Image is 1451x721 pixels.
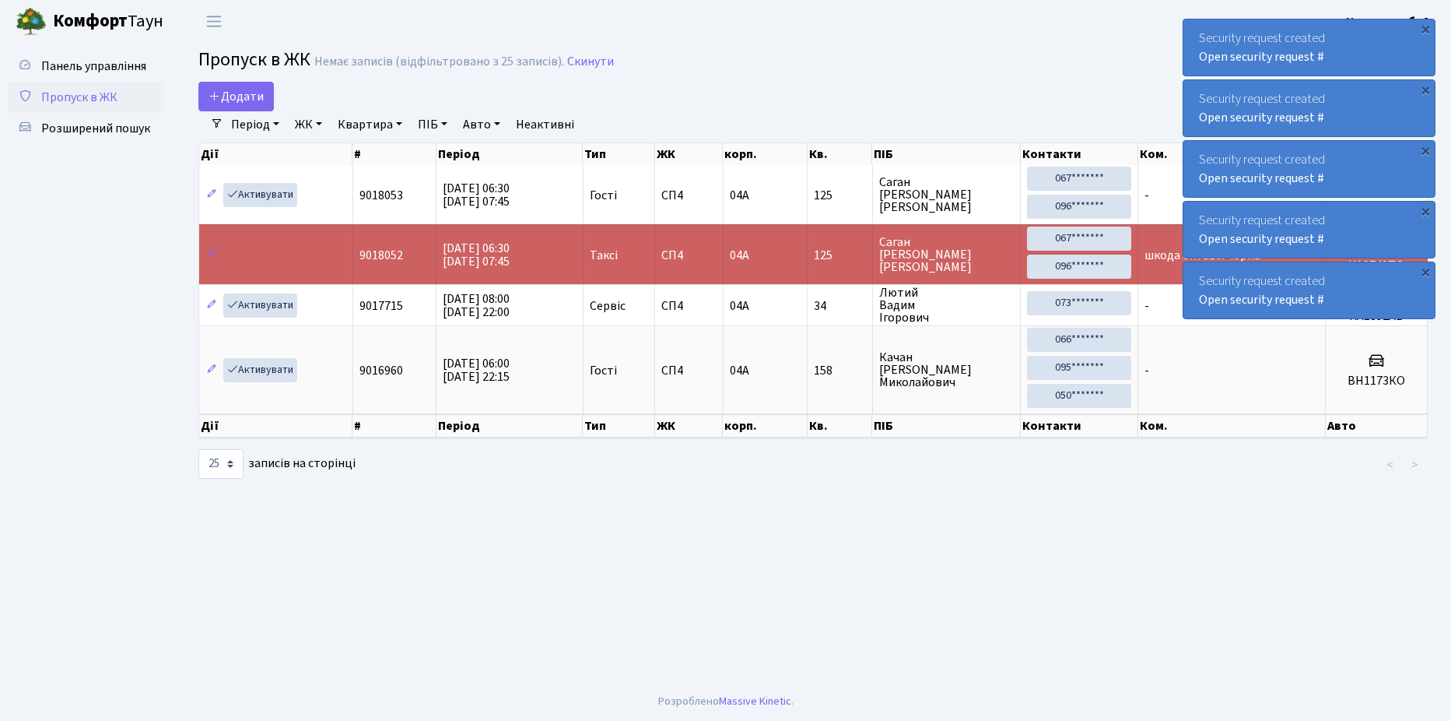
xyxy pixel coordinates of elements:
[872,414,1020,438] th: ПІБ
[1138,143,1326,165] th: Ком.
[436,143,584,165] th: Період
[195,9,233,34] button: Переключити навігацію
[1183,262,1435,318] div: Security request created
[412,111,454,138] a: ПІБ
[16,6,47,37] img: logo.png
[443,290,510,321] span: [DATE] 08:00 [DATE] 22:00
[814,364,865,377] span: 158
[590,249,618,262] span: Таксі
[872,143,1020,165] th: ПІБ
[879,236,1014,273] span: Саган [PERSON_NAME] [PERSON_NAME]
[1144,297,1149,315] span: -
[1326,414,1428,438] th: Авто
[658,693,794,710] div: Розроблено .
[359,297,403,315] span: 9017715
[8,51,163,82] a: Панель управління
[879,351,1014,389] span: Качан [PERSON_NAME] Миколайович
[443,180,510,210] span: [DATE] 06:30 [DATE] 07:45
[723,414,808,438] th: корп.
[8,113,163,144] a: Розширений пошук
[1144,362,1149,379] span: -
[198,449,356,479] label: записів на сторінці
[730,297,749,315] span: 04А
[661,249,717,262] span: СП4
[730,362,749,379] span: 04А
[41,58,146,75] span: Панель управління
[443,240,510,270] span: [DATE] 06:30 [DATE] 07:45
[814,189,865,202] span: 125
[808,414,872,438] th: Кв.
[1199,109,1324,126] a: Open security request #
[567,55,614,69] a: Скинути
[1199,291,1324,308] a: Open security request #
[53,9,128,33] b: Комфорт
[583,414,654,438] th: Тип
[209,88,264,105] span: Додати
[730,247,749,264] span: 04А
[199,143,352,165] th: Дії
[814,300,865,312] span: 34
[730,187,749,204] span: 04А
[198,449,244,479] select: записів на сторінці
[53,9,163,35] span: Таун
[1418,264,1433,280] div: ×
[661,300,717,312] span: СП4
[443,355,510,385] span: [DATE] 06:00 [DATE] 22:15
[655,414,724,438] th: ЖК
[436,414,584,438] th: Період
[314,55,564,69] div: Немає записів (відфільтровано з 25 записів).
[879,176,1014,213] span: Саган [PERSON_NAME] [PERSON_NAME]
[661,364,717,377] span: СП4
[359,362,403,379] span: 9016960
[1418,21,1433,37] div: ×
[719,693,791,709] a: Massive Kinetic
[1418,203,1433,219] div: ×
[1199,48,1324,65] a: Open security request #
[1021,414,1139,438] th: Контакти
[223,183,297,207] a: Активувати
[223,294,297,318] a: Активувати
[1183,19,1435,76] div: Security request created
[331,111,408,138] a: Квартира
[359,187,403,204] span: 9018053
[583,143,654,165] th: Тип
[1199,170,1324,187] a: Open security request #
[590,189,617,202] span: Гості
[457,111,506,138] a: Авто
[1183,80,1435,136] div: Security request created
[289,111,328,138] a: ЖК
[1332,309,1421,324] h5: КА1892АВ
[590,364,617,377] span: Гості
[352,143,436,165] th: #
[199,414,352,438] th: Дії
[1138,414,1326,438] th: Ком.
[41,89,117,106] span: Пропуск в ЖК
[1418,82,1433,97] div: ×
[808,143,872,165] th: Кв.
[198,46,310,73] span: Пропуск в ЖК
[1183,141,1435,197] div: Security request created
[1021,143,1139,165] th: Контакти
[1144,247,1260,264] span: шкода октавія чорна
[1418,142,1433,158] div: ×
[225,111,286,138] a: Період
[1199,230,1324,248] a: Open security request #
[1346,13,1432,30] b: Консьєрж б. 4.
[198,82,274,111] a: Додати
[814,249,865,262] span: 125
[723,143,808,165] th: корп.
[1346,12,1432,31] a: Консьєрж б. 4.
[223,358,297,382] a: Активувати
[1183,202,1435,258] div: Security request created
[510,111,580,138] a: Неактивні
[590,300,626,312] span: Сервіс
[8,82,163,113] a: Пропуск в ЖК
[359,247,403,264] span: 9018052
[655,143,724,165] th: ЖК
[41,120,150,137] span: Розширений пошук
[352,414,436,438] th: #
[879,287,1014,324] span: Лютий Вадим Ігорович
[1332,374,1421,389] h5: ВН1173КО
[1144,187,1149,204] span: -
[661,189,717,202] span: СП4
